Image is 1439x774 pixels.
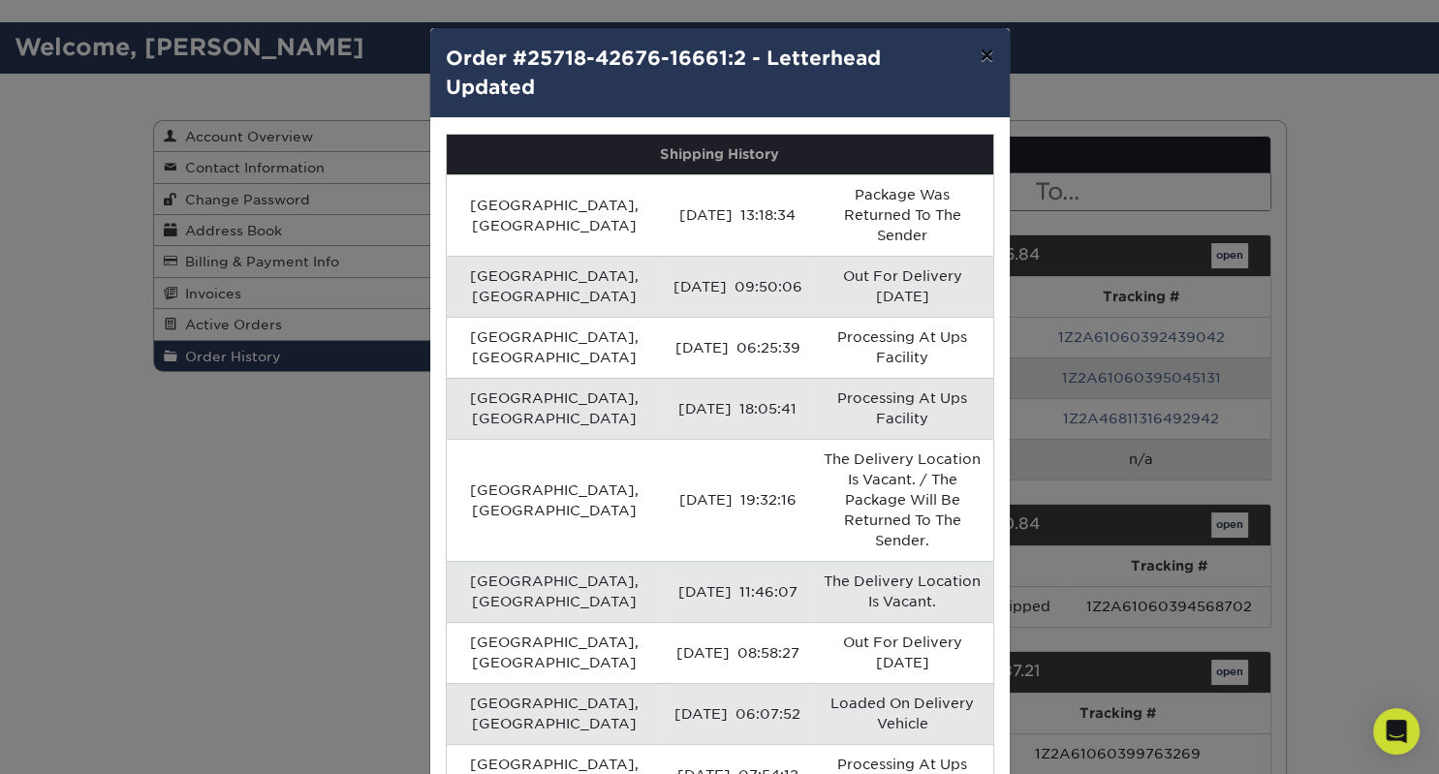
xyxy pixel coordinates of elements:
th: Shipping History [447,135,993,174]
td: [DATE] 09:50:06 [663,256,812,317]
td: [DATE] 06:07:52 [663,683,812,744]
td: Package Was Returned To The Sender [812,174,992,256]
td: The Delivery Location Is Vacant. [812,561,992,622]
td: [DATE] 19:32:16 [663,439,812,561]
td: [GEOGRAPHIC_DATA], [GEOGRAPHIC_DATA] [447,683,664,744]
td: [DATE] 11:46:07 [663,561,812,622]
td: [GEOGRAPHIC_DATA], [GEOGRAPHIC_DATA] [447,378,664,439]
td: [GEOGRAPHIC_DATA], [GEOGRAPHIC_DATA] [447,561,664,622]
td: [GEOGRAPHIC_DATA], [GEOGRAPHIC_DATA] [447,256,664,317]
td: Out For Delivery [DATE] [812,622,992,683]
div: Open Intercom Messenger [1373,708,1420,755]
td: Out For Delivery [DATE] [812,256,992,317]
td: Processing At Ups Facility [812,317,992,378]
td: [GEOGRAPHIC_DATA], [GEOGRAPHIC_DATA] [447,439,664,561]
td: Processing At Ups Facility [812,378,992,439]
td: [DATE] 13:18:34 [663,174,812,256]
td: [DATE] 18:05:41 [663,378,812,439]
td: [GEOGRAPHIC_DATA], [GEOGRAPHIC_DATA] [447,622,664,683]
td: The Delivery Location Is Vacant. / The Package Will Be Returned To The Sender. [812,439,992,561]
td: [DATE] 08:58:27 [663,622,812,683]
td: Loaded On Delivery Vehicle [812,683,992,744]
td: [GEOGRAPHIC_DATA], [GEOGRAPHIC_DATA] [447,317,664,378]
h4: Order #25718-42676-16661:2 - Letterhead Updated [446,44,994,102]
td: [DATE] 06:25:39 [663,317,812,378]
td: [GEOGRAPHIC_DATA], [GEOGRAPHIC_DATA] [447,174,664,256]
button: × [964,28,1009,82]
